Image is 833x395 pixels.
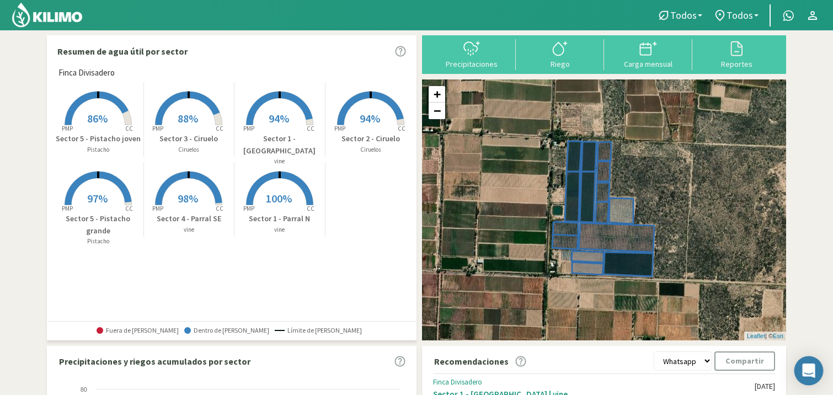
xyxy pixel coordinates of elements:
[429,103,445,119] a: Zoom out
[152,205,163,212] tspan: PMP
[144,133,234,145] p: Sector 3 - Ciruelo
[334,125,345,132] tspan: PMP
[429,86,445,103] a: Zoom in
[87,111,108,125] span: 86%
[607,60,689,68] div: Carga mensual
[216,205,224,212] tspan: CC
[11,2,83,28] img: Kilimo
[81,386,87,393] text: 80
[216,125,224,132] tspan: CC
[755,382,775,391] div: [DATE]
[59,355,250,368] p: Precipitaciones y riegos acumulados por sector
[57,45,188,58] p: Resumen de agua útil por sector
[794,356,824,386] div: Open Intercom Messenger
[670,9,697,21] span: Todos
[434,355,509,368] p: Recomendaciones
[519,60,601,68] div: Riego
[234,225,325,234] p: vine
[325,133,416,145] p: Sector 2 - Ciruelo
[696,60,777,68] div: Reportes
[125,125,133,132] tspan: CC
[58,67,115,79] span: Finca Divisadero
[773,333,783,339] a: Esri
[144,225,234,234] p: vine
[178,111,198,125] span: 88%
[433,378,755,387] div: Finca Divisadero
[234,157,325,166] p: vine
[398,125,405,132] tspan: CC
[234,133,325,157] p: Sector 1 - [GEOGRAPHIC_DATA]
[747,333,765,339] a: Leaflet
[431,60,512,68] div: Precipitaciones
[325,145,416,154] p: Ciruelos
[62,125,73,132] tspan: PMP
[53,237,143,246] p: Pistacho
[97,327,179,334] span: Fuera de [PERSON_NAME]
[428,39,516,68] button: Precipitaciones
[125,205,133,212] tspan: CC
[307,205,314,212] tspan: CC
[178,191,198,205] span: 98%
[275,327,362,334] span: Límite de [PERSON_NAME]
[692,39,781,68] button: Reportes
[307,125,314,132] tspan: CC
[234,213,325,225] p: Sector 1 - Parral N
[266,191,292,205] span: 100%
[62,205,73,212] tspan: PMP
[152,125,163,132] tspan: PMP
[744,332,786,341] div: | ©
[87,191,108,205] span: 97%
[184,327,269,334] span: Dentro de [PERSON_NAME]
[144,213,234,225] p: Sector 4 - Parral SE
[516,39,604,68] button: Riego
[53,213,143,237] p: Sector 5 - Pistacho grande
[243,125,254,132] tspan: PMP
[53,145,143,154] p: Pistacho
[360,111,380,125] span: 94%
[144,145,234,154] p: Ciruelos
[727,9,753,21] span: Todos
[604,39,692,68] button: Carga mensual
[53,133,143,145] p: Sector 5 - Pistacho joven
[269,111,289,125] span: 94%
[243,205,254,212] tspan: PMP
